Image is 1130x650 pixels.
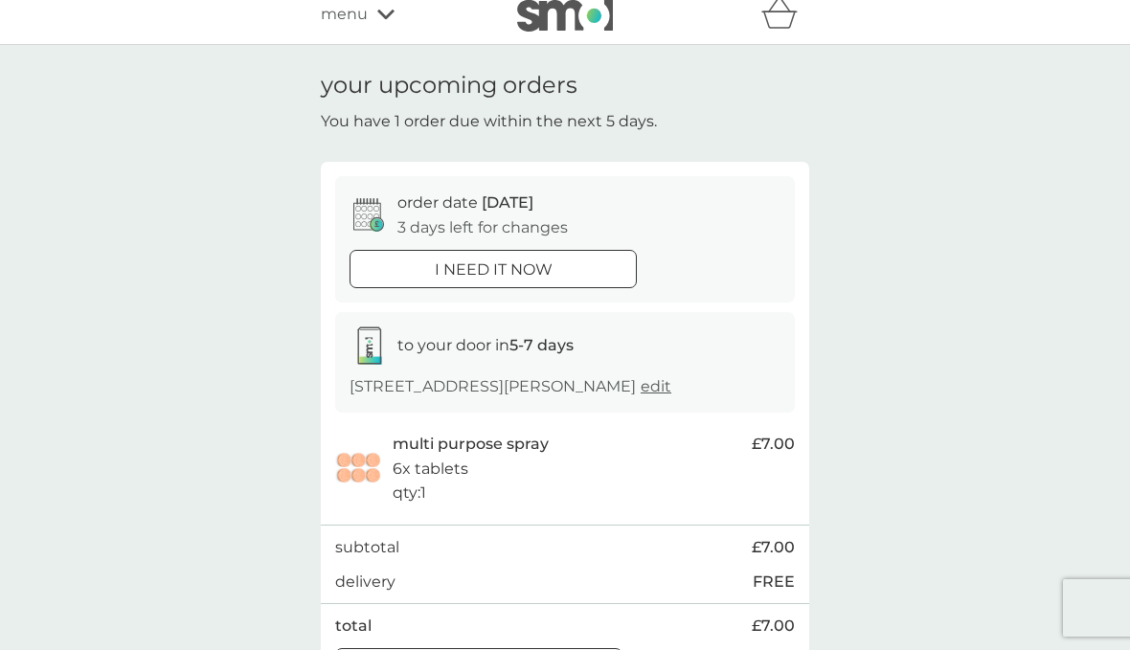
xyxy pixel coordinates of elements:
p: total [335,614,372,639]
p: 6x tablets [393,457,468,482]
p: multi purpose spray [393,432,549,457]
button: i need it now [350,250,637,288]
p: FREE [753,570,795,594]
p: subtotal [335,535,399,560]
span: menu [321,2,368,27]
p: [STREET_ADDRESS][PERSON_NAME] [350,374,671,399]
span: to your door in [397,336,574,354]
p: delivery [335,570,395,594]
p: qty : 1 [393,481,426,505]
strong: 5-7 days [509,336,574,354]
span: £7.00 [752,614,795,639]
span: £7.00 [752,432,795,457]
span: [DATE] [482,193,533,212]
p: 3 days left for changes [397,215,568,240]
a: edit [641,377,671,395]
p: i need it now [435,258,553,282]
h1: your upcoming orders [321,72,577,100]
span: £7.00 [752,535,795,560]
p: You have 1 order due within the next 5 days. [321,109,657,134]
p: order date [397,191,533,215]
